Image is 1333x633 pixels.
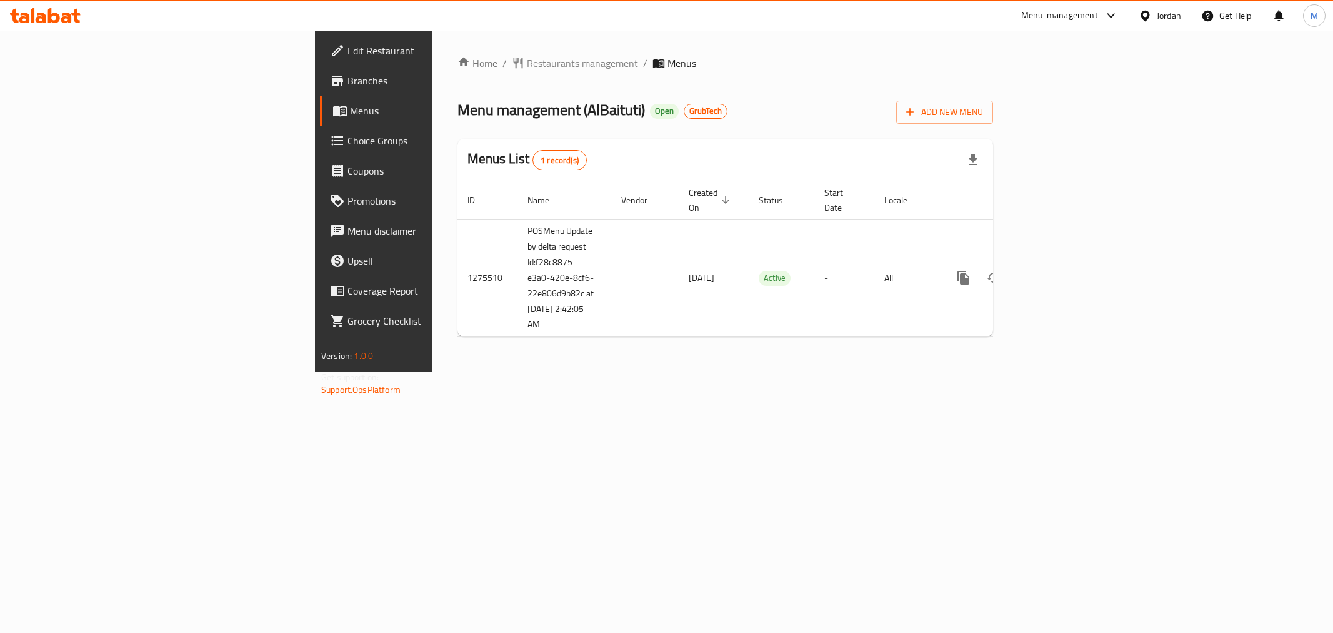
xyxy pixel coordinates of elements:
[467,149,587,170] h2: Menus List
[321,348,352,364] span: Version:
[320,186,537,216] a: Promotions
[689,185,734,215] span: Created On
[896,101,993,124] button: Add New Menu
[824,185,859,215] span: Start Date
[949,263,979,293] button: more
[354,348,373,364] span: 1.0.0
[650,106,679,116] span: Open
[347,163,527,178] span: Coupons
[347,43,527,58] span: Edit Restaurant
[1021,8,1098,23] div: Menu-management
[320,306,537,336] a: Grocery Checklist
[320,36,537,66] a: Edit Restaurant
[527,56,638,71] span: Restaurants management
[1311,9,1318,23] span: M
[667,56,696,71] span: Menus
[814,219,874,337] td: -
[979,263,1009,293] button: Change Status
[467,193,491,208] span: ID
[320,126,537,156] a: Choice Groups
[347,133,527,148] span: Choice Groups
[884,193,924,208] span: Locale
[532,150,587,170] div: Total records count
[321,369,379,385] span: Get support on:
[689,270,714,286] span: [DATE]
[320,66,537,96] a: Branches
[347,223,527,238] span: Menu disclaimer
[874,219,939,337] td: All
[320,246,537,276] a: Upsell
[643,56,647,71] li: /
[457,96,645,124] span: Menu management ( AlBaituti )
[650,104,679,119] div: Open
[320,96,537,126] a: Menus
[457,181,1079,337] table: enhanced table
[684,106,727,116] span: GrubTech
[621,193,664,208] span: Vendor
[759,271,791,285] span: Active
[759,271,791,286] div: Active
[347,313,527,328] span: Grocery Checklist
[321,382,401,398] a: Support.OpsPlatform
[906,104,983,120] span: Add New Menu
[347,253,527,268] span: Upsell
[939,181,1079,220] th: Actions
[320,156,537,186] a: Coupons
[350,103,527,118] span: Menus
[457,56,993,71] nav: breadcrumb
[1157,9,1181,23] div: Jordan
[958,145,988,175] div: Export file
[759,193,799,208] span: Status
[517,219,611,337] td: POSMenu Update by delta request Id:f28c8875-e3a0-420e-8cf6-22e806d9b82c at [DATE] 2:42:05 AM
[320,216,537,246] a: Menu disclaimer
[533,154,586,166] span: 1 record(s)
[512,56,638,71] a: Restaurants management
[347,73,527,88] span: Branches
[320,276,537,306] a: Coverage Report
[347,193,527,208] span: Promotions
[527,193,566,208] span: Name
[347,283,527,298] span: Coverage Report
